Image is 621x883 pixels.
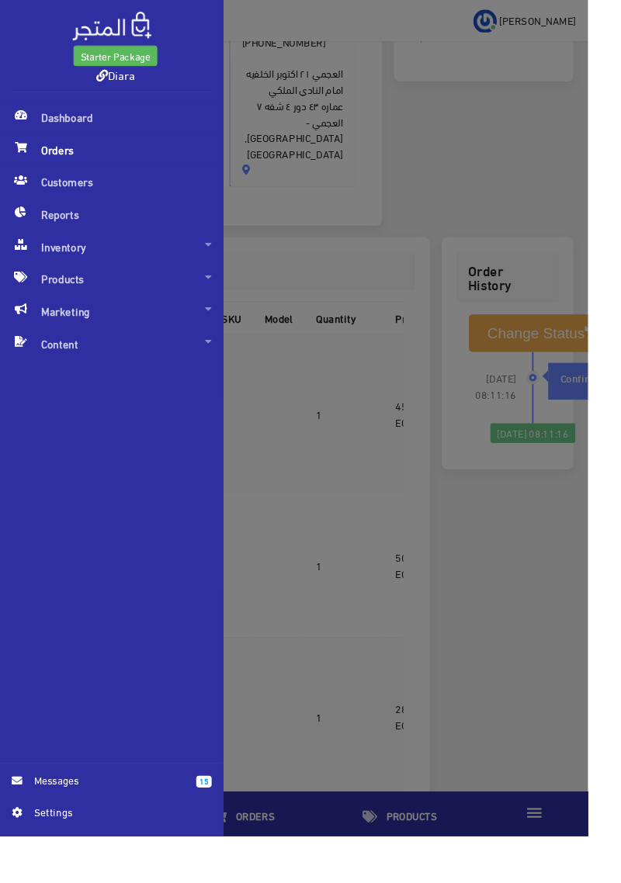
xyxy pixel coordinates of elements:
[12,312,224,346] span: Marketing
[12,107,224,141] span: Dashboard
[12,175,224,209] span: Customers
[12,346,224,380] span: Content
[12,278,224,312] span: Products
[36,849,211,866] span: Settings
[12,815,224,849] a: 15 Messages
[36,815,195,833] span: Messages
[12,244,224,278] span: Inventory
[12,141,224,175] span: Orders
[207,819,224,832] span: 15
[12,849,224,874] a: Settings
[102,68,143,90] a: Diara
[77,12,160,43] img: .
[12,209,224,244] span: Reports
[78,48,165,70] a: Starter Package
